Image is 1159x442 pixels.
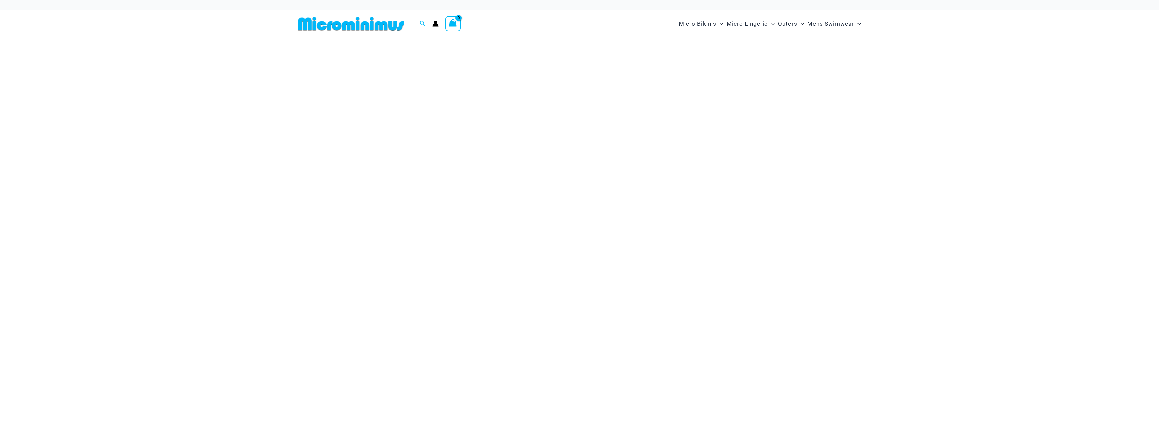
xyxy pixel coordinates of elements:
span: Menu Toggle [797,15,804,33]
a: Micro LingerieMenu ToggleMenu Toggle [725,14,776,34]
a: Micro BikinisMenu ToggleMenu Toggle [677,14,725,34]
a: OutersMenu ToggleMenu Toggle [776,14,806,34]
span: Micro Lingerie [727,15,768,33]
img: MM SHOP LOGO FLAT [295,16,407,31]
a: Search icon link [420,20,426,28]
span: Micro Bikinis [679,15,716,33]
span: Outers [778,15,797,33]
a: Mens SwimwearMenu ToggleMenu Toggle [806,14,863,34]
a: View Shopping Cart, empty [445,16,461,31]
span: Mens Swimwear [807,15,854,33]
span: Menu Toggle [768,15,775,33]
a: Account icon link [432,21,439,27]
span: Menu Toggle [716,15,723,33]
nav: Site Navigation [676,13,864,35]
span: Menu Toggle [854,15,861,33]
